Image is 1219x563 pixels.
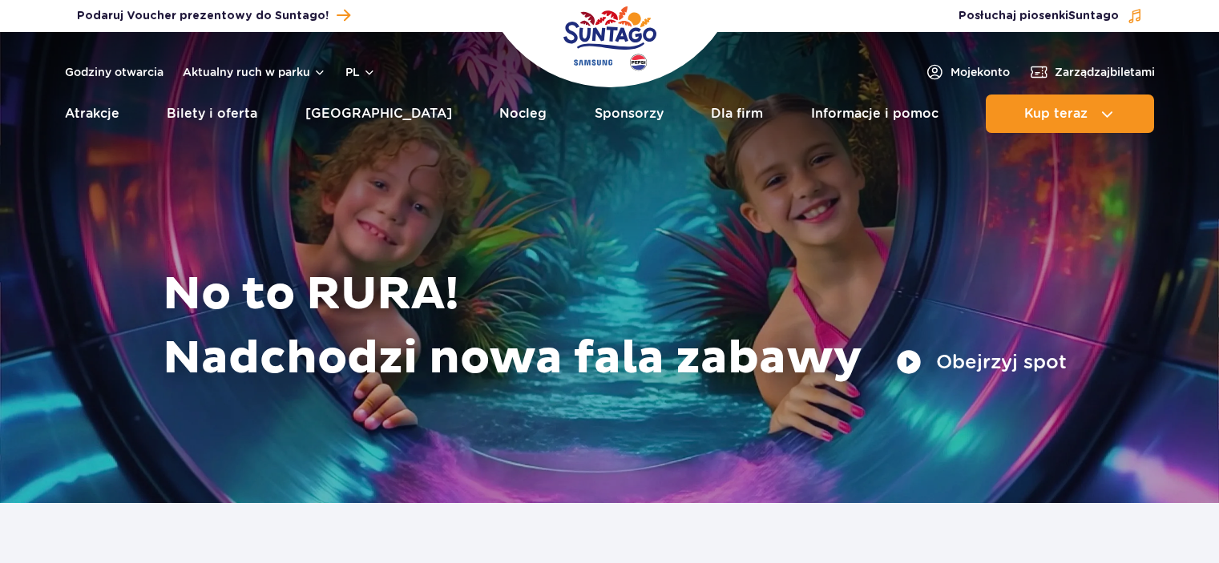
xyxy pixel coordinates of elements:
[896,349,1067,375] button: Obejrzyj spot
[595,95,664,133] a: Sponsorzy
[499,95,547,133] a: Nocleg
[345,64,376,80] button: pl
[959,8,1119,24] span: Posłuchaj piosenki
[305,95,452,133] a: [GEOGRAPHIC_DATA]
[183,66,326,78] button: Aktualny ruch w parku
[951,64,1010,80] span: Moje konto
[1024,107,1088,121] span: Kup teraz
[65,95,119,133] a: Atrakcje
[77,5,350,26] a: Podaruj Voucher prezentowy do Suntago!
[925,62,1010,82] a: Mojekonto
[1068,10,1119,22] span: Suntago
[77,8,329,24] span: Podaruj Voucher prezentowy do Suntago!
[163,263,1067,391] h1: No to RURA! Nadchodzi nowa fala zabawy
[711,95,763,133] a: Dla firm
[1055,64,1155,80] span: Zarządzaj biletami
[811,95,938,133] a: Informacje i pomoc
[1029,62,1155,82] a: Zarządzajbiletami
[65,64,163,80] a: Godziny otwarcia
[986,95,1154,133] button: Kup teraz
[167,95,257,133] a: Bilety i oferta
[959,8,1143,24] button: Posłuchaj piosenkiSuntago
